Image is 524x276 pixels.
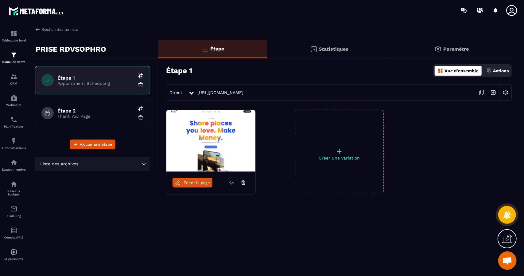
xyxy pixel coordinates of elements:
[10,116,17,123] img: scheduler
[10,137,17,145] img: automations
[319,46,349,52] p: Statistiques
[70,140,115,149] button: Ajouter une étape
[2,257,26,261] p: IA prospects
[10,73,17,80] img: formation
[57,114,134,119] p: Thank You Page
[498,251,517,270] a: Ouvrir le chat
[80,161,140,168] input: Search for option
[80,141,112,148] span: Ajouter une étape
[2,133,26,154] a: automationsautomationsAutomatisations
[310,45,317,53] img: stats.20deebd0.svg
[57,81,134,86] p: Appointment Scheduling
[487,87,499,98] img: arrow-next.bcc2205e.svg
[173,178,212,187] a: Éditer la page
[434,45,442,53] img: setting-gr.5f69749f.svg
[500,87,511,98] img: setting-w.858f3a88.svg
[2,168,26,171] p: Espace membre
[10,180,17,188] img: social-network
[438,68,443,73] img: dashboard-orange.40269519.svg
[443,46,469,52] p: Paramètre
[493,68,509,73] p: Actions
[2,25,26,47] a: formationformationTableau de bord
[166,66,192,75] h3: Étape 1
[2,146,26,150] p: Automatisations
[2,222,26,244] a: accountantaccountantComptabilité
[295,147,383,156] p: +
[295,156,383,160] p: Créer une variation
[2,39,26,42] p: Tableau de bord
[2,68,26,90] a: formationformationCRM
[2,236,26,239] p: Comptabilité
[486,68,492,73] img: actions.d6e523a2.png
[39,161,80,168] span: Liste des archives
[166,110,255,172] img: image
[210,46,224,52] p: Étape
[10,248,17,256] img: automations
[2,125,26,128] p: Planificateur
[2,60,26,64] p: Tunnel de vente
[10,227,17,234] img: accountant
[138,82,144,88] img: trash
[138,115,144,121] img: trash
[35,157,150,171] div: Search for option
[2,201,26,222] a: emailemailE-mailing
[2,214,26,218] p: E-mailing
[169,90,182,95] span: Direct
[57,75,134,81] h6: Étape 1
[2,47,26,68] a: formationformationTunnel de vente
[2,189,26,196] p: Réseaux Sociaux
[10,94,17,102] img: automations
[2,82,26,85] p: CRM
[184,180,210,185] span: Éditer la page
[201,45,209,53] img: bars-o.4a397970.svg
[197,90,243,95] a: [URL][DOMAIN_NAME]
[35,27,41,32] img: arrow
[2,111,26,133] a: schedulerschedulerPlanificateur
[9,6,64,17] img: logo
[10,205,17,213] img: email
[10,51,17,59] img: formation
[444,68,479,73] p: Vue d'ensemble
[2,176,26,201] a: social-networksocial-networkRéseaux Sociaux
[57,108,134,114] h6: Étape 2
[10,30,17,37] img: formation
[10,159,17,166] img: automations
[36,43,106,55] p: PRISE RDVSOPHRO
[2,154,26,176] a: automationsautomationsEspace membre
[2,90,26,111] a: automationsautomationsWebinaire
[2,103,26,107] p: Webinaire
[35,27,78,32] a: Gestion des tunnels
